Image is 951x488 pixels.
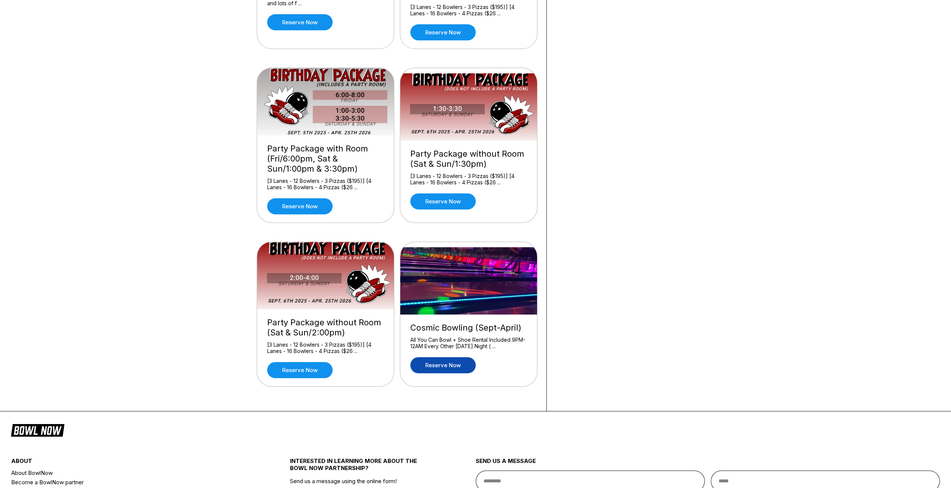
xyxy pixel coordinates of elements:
[267,14,333,30] a: Reserve now
[267,198,333,214] a: Reserve now
[290,457,429,478] div: INTERESTED IN LEARNING MORE ABOUT THE BOWL NOW PARTNERSHIP?
[410,337,527,350] div: All You Can Bowl + Shoe Rental Included 9PM-12AM Every Other [DATE] Night ( ...
[410,4,527,17] div: [3 Lanes - 12 Bowlers - 3 Pizzas ($195)] [4 Lanes - 16 Bowlers - 4 Pizzas ($26 ...
[257,242,395,309] img: Party Package without Room (Sat & Sun/2:00pm)
[400,73,538,141] img: Party Package without Room (Sat & Sun/1:30pm)
[267,341,384,355] div: [3 Lanes - 12 Bowlers - 3 Pizzas ($195)] [4 Lanes - 16 Bowlers - 4 Pizzas ($26 ...
[267,362,333,378] a: Reserve now
[476,457,940,470] div: send us a message
[410,193,476,209] a: Reserve now
[267,178,384,191] div: [3 Lanes - 12 Bowlers - 3 Pizzas ($195)] [4 Lanes - 16 Bowlers - 4 Pizzas ($26 ...
[267,144,384,174] div: Party Package with Room (Fri/6:00pm, Sat & Sun/1:00pm & 3:30pm)
[410,173,527,186] div: [3 Lanes - 12 Bowlers - 3 Pizzas ($195)] [4 Lanes - 16 Bowlers - 4 Pizzas ($26 ...
[257,68,395,135] img: Party Package with Room (Fri/6:00pm, Sat & Sun/1:00pm & 3:30pm)
[267,317,384,338] div: Party Package without Room (Sat & Sun/2:00pm)
[400,247,538,314] img: Cosmic Bowling (Sept-April)
[11,478,243,487] a: Become a BowlNow partner
[410,24,476,40] a: Reserve now
[410,149,527,169] div: Party Package without Room (Sat & Sun/1:30pm)
[410,357,476,373] a: Reserve now
[410,323,527,333] div: Cosmic Bowling (Sept-April)
[11,457,243,468] div: about
[11,468,243,478] a: About BowlNow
